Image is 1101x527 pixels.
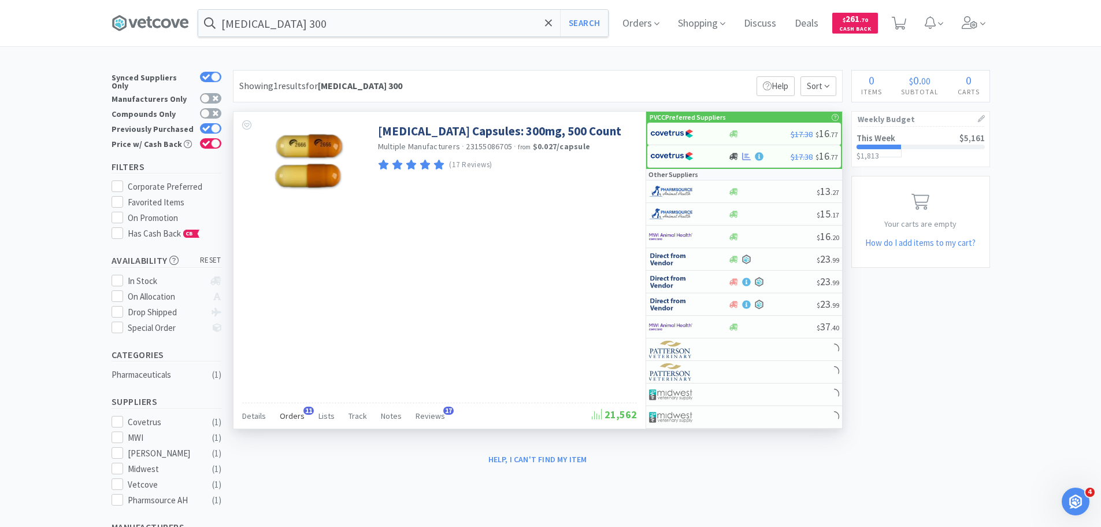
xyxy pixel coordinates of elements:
img: 4dd14cff54a648ac9e977f0c5da9bc2e_5.png [649,386,692,403]
h5: How do I add items to my cart? [852,236,989,250]
div: ( 1 ) [212,431,221,445]
span: $ [909,75,913,87]
span: Details [242,411,266,421]
div: Midwest [128,462,199,476]
span: . 20 [831,233,839,242]
a: Discuss [739,19,781,29]
div: Special Order [128,321,205,335]
p: Help [757,76,795,96]
div: [PERSON_NAME] [128,447,199,460]
img: fa0564b95e2544998c27ea6c33e672ff_120353.jpg [271,123,346,198]
button: Help, I can't find my item [481,449,594,469]
img: 4dd14cff54a648ac9e977f0c5da9bc2e_5.png [649,408,692,426]
span: 4 [1085,488,1095,497]
div: Previously Purchased [112,123,194,133]
img: f5e969b455434c6296c6d81ef179fa71_3.png [649,341,692,358]
img: 77fca1acd8b6420a9015268ca798ef17_1.png [650,125,694,142]
span: . 99 [831,301,839,309]
span: . 99 [831,256,839,264]
span: 17 [443,407,454,415]
div: Compounds Only [112,108,194,118]
span: 23 [817,275,839,288]
span: 15 [817,207,839,220]
div: Manufacturers Only [112,93,194,103]
span: $ [815,153,819,161]
strong: [MEDICAL_DATA] 300 [318,80,402,91]
span: from [518,143,531,151]
div: On Allocation [128,290,205,304]
div: . [892,75,948,86]
p: (17 Reviews) [449,159,492,171]
img: c67096674d5b41e1bca769e75293f8dd_19.png [649,250,692,268]
span: $ [817,278,820,287]
a: This Week$5,161$1,813 [852,127,989,167]
div: Pharmsource AH [128,493,199,507]
span: · [462,141,464,152]
span: Lists [318,411,335,421]
div: ( 1 ) [212,415,221,429]
span: 21,562 [592,408,637,421]
span: . 77 [829,130,838,139]
div: Synced Suppliers Only [112,72,194,90]
div: ( 1 ) [212,447,221,460]
a: $261.70Cash Back [832,8,878,39]
span: $1,813 [857,150,879,161]
span: $ [817,256,820,264]
span: 0 [869,73,874,87]
img: c67096674d5b41e1bca769e75293f8dd_19.png [649,296,692,313]
a: [MEDICAL_DATA] Capsules: 300mg, 500 Count [378,123,621,139]
span: $17.38 [791,152,813,162]
div: In Stock [128,274,205,288]
span: . 99 [831,278,839,287]
a: Deals [790,19,823,29]
div: ( 1 ) [212,368,221,382]
img: 7915dbd3f8974342a4dc3feb8efc1740_58.png [649,205,692,223]
h1: Weekly Budget [858,112,984,127]
div: On Promotion [128,211,221,225]
span: . 27 [831,188,839,197]
p: PVCC Preferred Suppliers [650,112,726,123]
div: Price w/ Cash Back [112,138,194,148]
span: . 17 [831,211,839,219]
span: Cash Back [839,26,871,34]
img: 7915dbd3f8974342a4dc3feb8efc1740_58.png [649,183,692,200]
span: Has Cash Back [128,228,200,239]
span: $ [817,301,820,309]
h2: This Week [857,134,895,142]
span: . 40 [831,323,839,332]
span: Notes [381,411,402,421]
span: $ [817,323,820,332]
span: . 70 [859,16,868,24]
h4: Items [852,86,892,97]
img: f6b2451649754179b5b4e0c70c3f7cb0_2.png [649,228,692,245]
span: . 77 [829,153,838,161]
span: Orders [280,411,305,421]
span: $ [817,233,820,242]
span: $ [817,188,820,197]
span: 23 [817,252,839,266]
div: Vetcove [128,478,199,492]
h4: Subtotal [892,86,948,97]
span: CB [184,230,195,237]
img: 77fca1acd8b6420a9015268ca798ef17_1.png [650,148,694,165]
button: Search [560,10,608,36]
h5: Filters [112,160,221,174]
span: $17.38 [791,129,813,139]
div: ( 1 ) [212,493,221,507]
h5: Categories [112,348,221,362]
span: 16 [815,127,838,140]
input: Search by item, sku, manufacturer, ingredient, size... [198,10,608,36]
span: reset [200,255,221,267]
span: 00 [921,75,931,87]
span: 261 [843,13,868,24]
div: ( 1 ) [212,478,221,492]
img: c67096674d5b41e1bca769e75293f8dd_19.png [649,273,692,290]
p: Your carts are empty [852,218,989,230]
h4: Carts [948,86,989,97]
span: 11 [303,407,314,415]
div: Showing 1 results [239,79,402,94]
div: Pharmaceuticals [112,368,205,382]
span: 23155086705 [466,141,512,152]
img: f6b2451649754179b5b4e0c70c3f7cb0_2.png [649,318,692,336]
div: ( 1 ) [212,462,221,476]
